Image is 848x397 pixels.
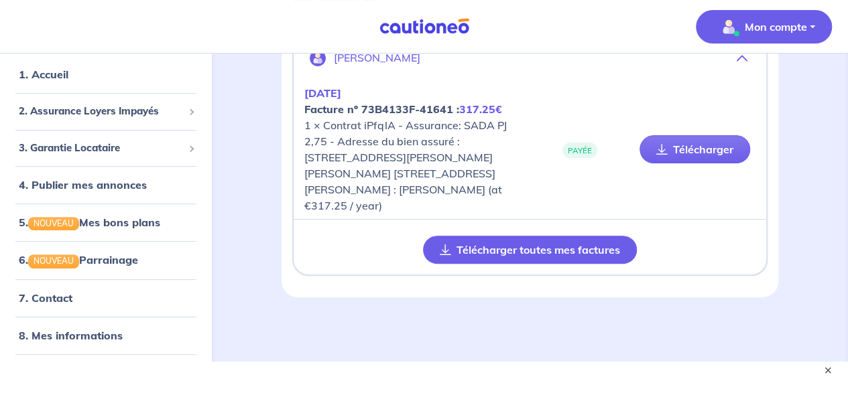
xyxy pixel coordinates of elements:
div: 1. Accueil [5,61,206,88]
img: Cautioneo [374,18,475,35]
strong: Facture nº 73B4133F-41641 : [304,102,502,116]
div: 4. Publier mes annonces [5,171,206,198]
button: illu_account_valid_menu.svgMon compte [696,10,832,44]
em: 317.25€ [459,102,502,116]
a: 1. Accueil [19,68,68,81]
span: 2. Assurance Loyers Impayés [19,104,183,119]
button: × [821,364,835,377]
div: 8. Mes informations [5,322,206,349]
a: 4. Publier mes annonces [19,178,147,191]
a: 5.NOUVEAUMes bons plans [19,216,160,229]
p: Mon compte [745,19,807,35]
div: 6.NOUVEAUParrainage [5,246,206,273]
a: Télécharger [640,135,750,163]
a: 8. Mes informations [19,329,123,342]
div: 2. Assurance Loyers Impayés [5,98,206,125]
span: PAYÉE [562,143,597,158]
a: 6.NOUVEAUParrainage [19,253,138,266]
em: [DATE] [304,86,341,100]
span: 3. Garantie Locataire [19,141,183,156]
img: illu_account.svg [310,50,326,66]
div: 3. Garantie Locataire [5,135,206,161]
button: [PERSON_NAME] [294,42,766,74]
p: [PERSON_NAME] [334,52,420,64]
a: 7. Contact [19,291,72,305]
button: Télécharger toutes mes factures [423,236,637,264]
p: 1 × Contrat iPfqlA - Assurance: SADA PJ 2,75 - Adresse du bien assuré : [STREET_ADDRESS][PERSON_N... [304,85,530,214]
div: 7. Contact [5,285,206,311]
img: illu_account_valid_menu.svg [718,16,739,37]
div: 5.NOUVEAUMes bons plans [5,209,206,236]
